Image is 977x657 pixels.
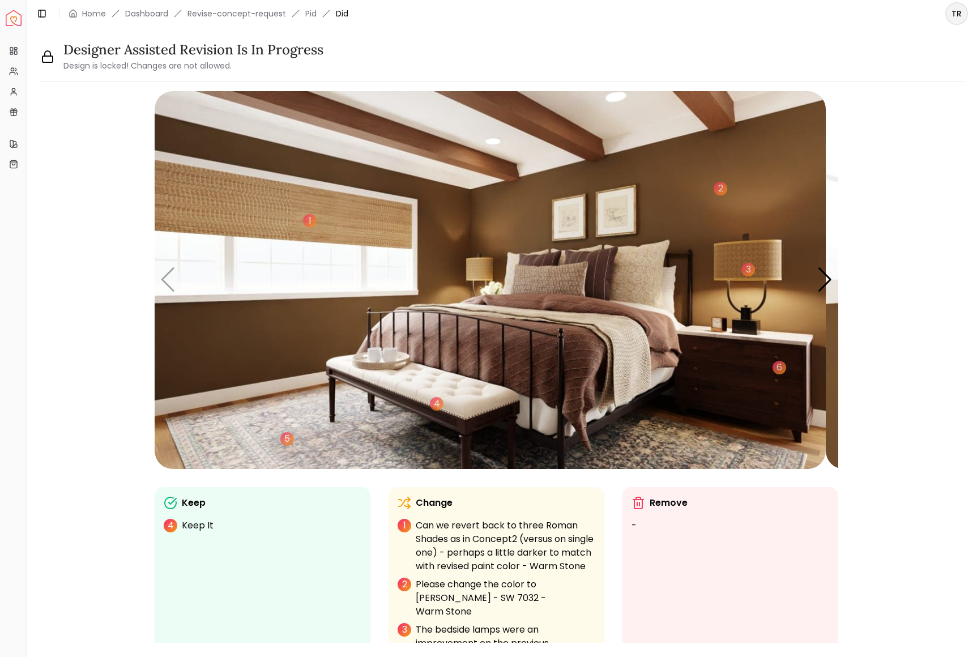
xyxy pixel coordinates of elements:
[182,496,206,510] p: Keep
[416,578,595,618] p: Please change the color to [PERSON_NAME] - SW 7032 - Warm Stone
[650,496,688,510] p: Remove
[69,8,348,19] nav: breadcrumb
[164,519,177,532] p: 4
[63,41,323,59] h3: Designer Assisted Revision is in Progress
[946,3,967,24] span: TR
[741,263,755,276] div: 3
[398,578,411,591] p: 2
[182,519,214,532] p: Keep It
[187,8,286,19] a: Revise-concept-request
[817,267,833,292] div: Next slide
[82,8,106,19] a: Home
[714,182,727,195] div: 2
[6,10,22,26] a: Spacejoy
[6,10,22,26] img: Spacejoy Logo
[303,214,317,228] div: 1
[305,8,317,19] a: Pid
[416,519,595,573] p: Can we revert back to three Roman Shades as in Concept2 (versus on single one) - perhaps a little...
[155,91,826,469] div: 1 / 6
[125,8,168,19] a: Dashboard
[773,361,786,374] div: 6
[155,91,838,469] div: Carousel
[63,60,232,71] small: Design is locked! Changes are not allowed.
[416,496,453,510] p: Change
[398,519,411,532] p: 1
[632,519,829,532] ul: -
[280,432,294,446] div: 5
[430,397,443,411] div: 4
[336,8,348,19] span: Did
[945,2,968,25] button: TR
[155,91,826,469] img: 68ade8ecbc07c40012ba8597
[398,623,411,637] p: 3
